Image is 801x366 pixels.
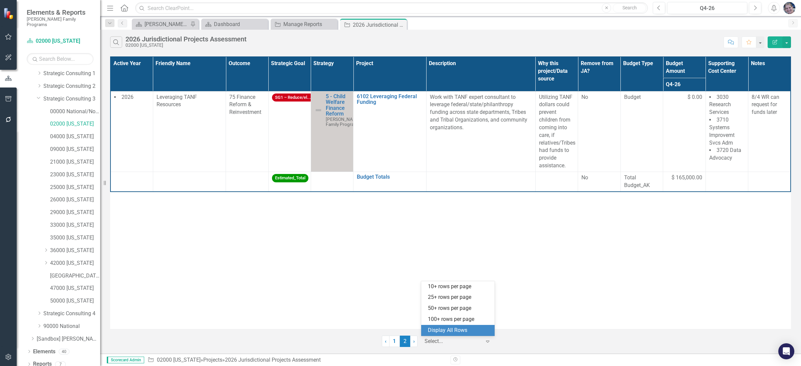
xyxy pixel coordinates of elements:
[27,16,93,27] small: [PERSON_NAME] Family Programs
[535,172,578,191] td: Double-Click to Edit
[110,172,153,191] td: Double-Click to Edit
[50,285,100,292] a: 47000 [US_STATE]
[283,20,336,28] div: Manage Reports
[357,174,423,180] a: Budget Totals
[353,172,426,191] td: Double-Click to Edit Right Click for Context Menu
[50,196,100,204] a: 26000 [US_STATE]
[27,37,93,45] a: 02000 [US_STATE]
[268,172,311,191] td: Double-Click to Edit
[353,91,426,172] td: Double-Click to Edit Right Click for Context Menu
[27,8,93,16] span: Elements & Reports
[581,174,588,181] span: No
[430,94,532,132] p: Work with TANF expert consultant to leverage federal/state/philanthropy funding across state depa...
[272,174,308,182] span: Estimated_Total
[314,106,322,114] img: Not Defined
[153,172,226,191] td: Double-Click to Edit
[272,20,336,28] a: Manage Reports
[43,82,100,90] a: Strategic Consulting 2
[50,120,100,128] a: 02000 [US_STATE]
[203,357,222,363] a: Projects
[620,91,663,172] td: Double-Click to Edit
[709,117,735,146] span: 3710 Systems Improvemt Svcs Adm
[110,91,153,172] td: Double-Click to Edit
[268,91,311,172] td: Double-Click to Edit
[385,338,386,344] span: ‹
[581,94,588,100] span: No
[50,234,100,242] a: 35000 [US_STATE]
[400,336,411,347] span: 2
[353,21,405,29] div: 2026 Jurisdictional Projects Assessment
[428,327,491,334] div: Display All Rows
[428,294,491,301] div: 25+ rows per page
[226,91,268,172] td: Double-Click to Edit
[326,117,361,127] span: [PERSON_NAME] Family Programs
[37,335,100,343] a: [Sandbox] [PERSON_NAME] Family Programs
[50,108,100,116] a: 00000 National/No Jurisdiction (SC3)
[27,53,93,65] input: Search Below...
[50,133,100,141] a: 04000 [US_STATE]
[50,297,100,305] a: 50000 [US_STATE]
[50,171,100,179] a: 23000 [US_STATE]
[357,94,423,105] a: 6102 Leveraging Federal Funding
[50,247,100,254] a: 36000 [US_STATE]
[50,158,100,166] a: 21000 [US_STATE]
[748,172,791,191] td: Double-Click to Edit
[125,43,247,48] div: 02000 [US_STATE]
[214,20,266,28] div: Dashboard
[50,146,100,153] a: 09000 [US_STATE]
[539,94,574,170] p: Utilizing TANF dollars could prevent children from coming into care, if relatives/Tribes had fund...
[135,2,648,14] input: Search ClearPoint...
[624,94,659,101] span: Budget
[389,336,400,347] a: 1
[272,94,320,102] span: SG1 – Reduce/el...ion
[121,94,133,100] span: 2026
[535,91,578,172] td: Double-Click to Edit
[50,209,100,216] a: 29000 [US_STATE]
[688,94,702,101] span: $ 0.00
[663,91,706,172] td: Double-Click to Edit
[125,35,247,43] div: 2026 Jurisdictional Projects Assessment
[778,343,794,359] div: Open Intercom Messenger
[670,4,745,12] div: Q4-26
[622,5,637,10] span: Search
[426,91,535,172] td: Double-Click to Edit
[709,94,731,116] span: 3030 Research Services
[50,259,100,267] a: 42000 [US_STATE]
[672,174,702,182] span: $ 165,000.00
[43,95,100,103] a: Strategic Consulting 3
[59,349,69,354] div: 40
[157,357,201,363] a: 02000 [US_STATE]
[428,305,491,312] div: 50+ rows per page
[157,94,197,108] span: Leveraging TANF Resources
[706,172,748,191] td: Double-Click to Edit
[752,94,787,117] p: 8/4 WR can request for funds later
[748,91,791,172] td: Double-Click to Edit
[229,94,261,116] span: 75 Finance Reform & Reinvestment
[706,91,748,172] td: Double-Click to Edit
[226,172,268,191] td: Double-Click to Edit
[43,310,100,318] a: Strategic Consulting 4
[578,91,620,172] td: Double-Click to Edit
[133,20,189,28] a: [PERSON_NAME] Overview
[326,94,361,117] a: 5 - Child Welfare Finance Reform
[667,2,747,14] button: Q4-26
[783,2,795,14] img: Diane Gillian
[33,348,55,356] a: Elements
[50,272,100,280] a: [GEOGRAPHIC_DATA][US_STATE]
[50,221,100,229] a: 33000 [US_STATE]
[148,356,446,364] div: » »
[43,70,100,77] a: Strategic Consulting 1
[153,91,226,172] td: Double-Click to Edit
[107,357,144,363] span: Scorecard Admin
[50,184,100,191] a: 25000 [US_STATE]
[3,8,15,19] img: ClearPoint Strategy
[709,147,741,161] span: 3720 Data Advocacy
[428,283,491,291] div: 10+ rows per page
[145,20,189,28] div: [PERSON_NAME] Overview
[43,323,100,330] a: 90000 National
[624,174,659,189] span: Total Budget_AK
[578,172,620,191] td: Double-Click to Edit
[428,316,491,323] div: 100+ rows per page
[613,3,646,13] button: Search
